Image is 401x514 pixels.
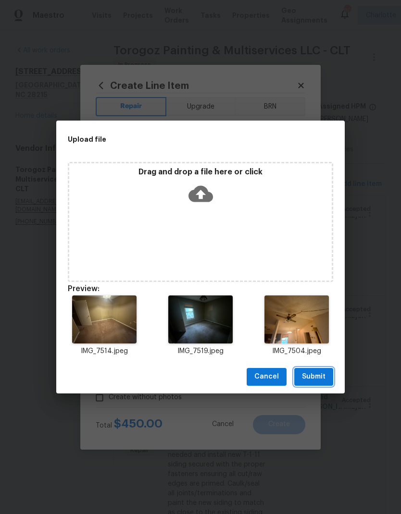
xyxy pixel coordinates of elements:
p: Drag and drop a file here or click [69,167,332,177]
span: Submit [302,371,326,383]
img: 9k= [72,295,136,343]
button: Cancel [247,368,287,386]
span: Cancel [254,371,279,383]
button: Submit [294,368,333,386]
img: Z [264,295,328,343]
p: IMG_7514.jpeg [68,346,141,356]
p: IMG_7519.jpeg [164,346,237,356]
h2: Upload file [68,134,290,145]
p: IMG_7504.jpeg [260,346,333,356]
img: 9k= [168,295,232,343]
